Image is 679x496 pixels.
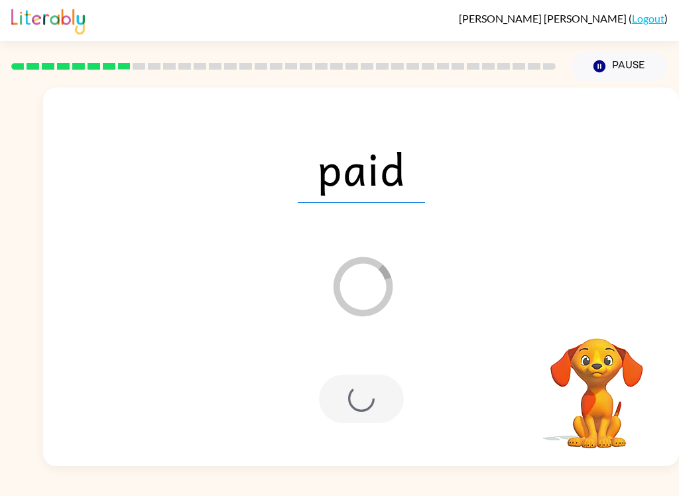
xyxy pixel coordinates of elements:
[572,51,668,82] button: Pause
[11,5,85,34] img: Literably
[298,134,425,203] span: paid
[530,318,663,450] video: Your browser must support playing .mp4 files to use Literably. Please try using another browser.
[459,12,629,25] span: [PERSON_NAME] [PERSON_NAME]
[632,12,664,25] a: Logout
[459,12,668,25] div: ( )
